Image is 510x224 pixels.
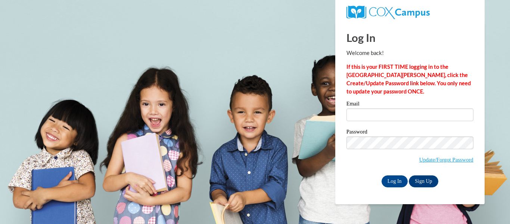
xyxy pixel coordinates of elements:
[346,129,473,136] label: Password
[346,30,473,45] h1: Log In
[409,175,438,187] a: Sign Up
[346,49,473,57] p: Welcome back!
[346,101,473,108] label: Email
[346,64,471,95] strong: If this is your FIRST TIME logging in to the [GEOGRAPHIC_DATA][PERSON_NAME], click the Create/Upd...
[382,175,408,187] input: Log In
[419,157,473,163] a: Update/Forgot Password
[346,9,430,15] a: COX Campus
[346,6,430,19] img: COX Campus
